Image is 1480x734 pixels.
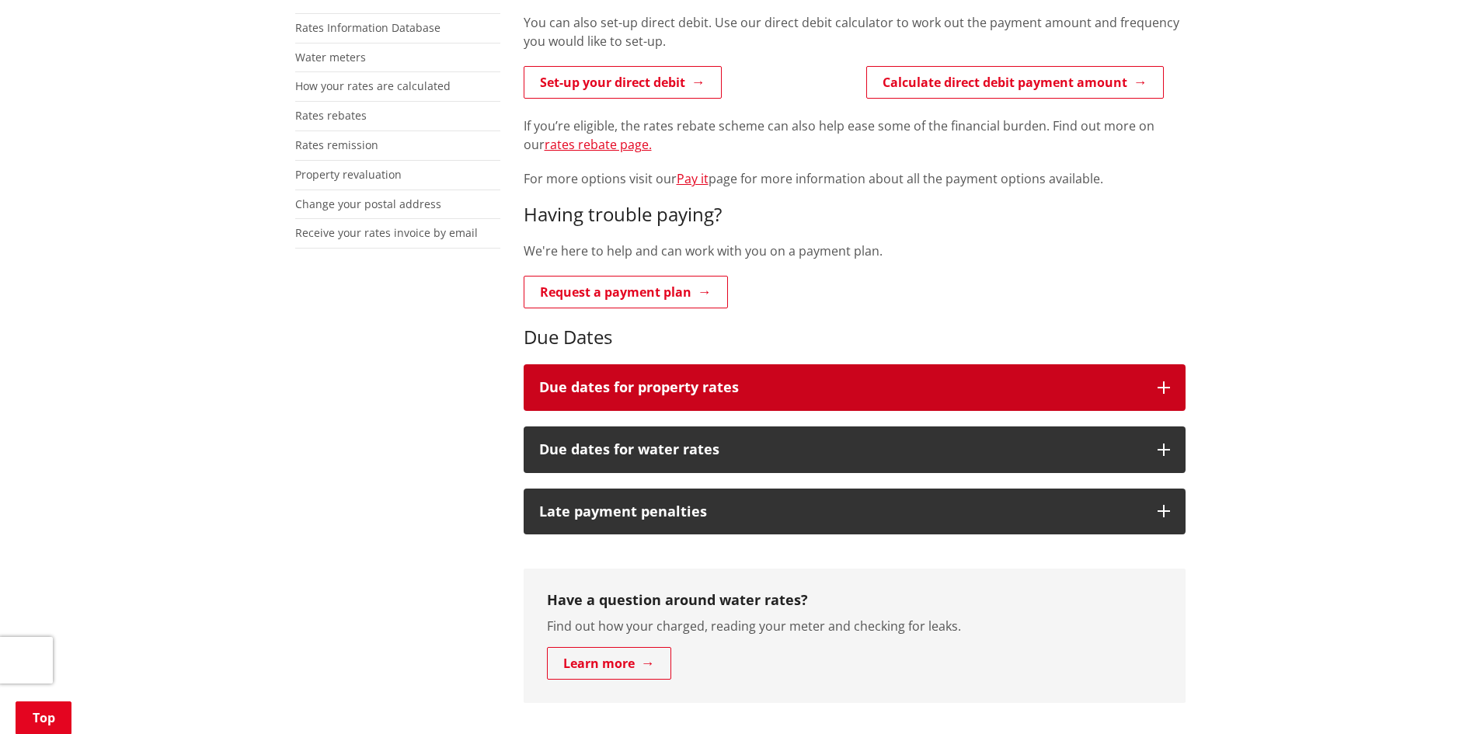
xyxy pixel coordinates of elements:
h3: Late payment penalties [539,504,1142,520]
a: Change your postal address [295,197,441,211]
iframe: Messenger Launcher [1409,669,1464,725]
h3: Have a question around water rates? [547,592,1162,609]
h3: Due dates for water rates [539,442,1142,457]
p: We're here to help and can work with you on a payment plan. [524,242,1186,260]
a: Water meters [295,50,366,64]
a: Top [16,701,71,734]
p: If you’re eligible, the rates rebate scheme can also help ease some of the financial burden. Find... [524,117,1186,154]
h3: Due Dates [524,326,1186,349]
button: Due dates for water rates [524,426,1186,473]
a: How your rates are calculated [295,78,451,93]
p: You can also set-up direct debit. Use our direct debit calculator to work out the payment amount ... [524,13,1186,50]
a: Property revaluation [295,167,402,182]
p: Find out how your charged, reading your meter and checking for leaks. [547,617,1162,635]
a: Rates Information Database [295,20,441,35]
a: Rates remission [295,137,378,152]
a: rates rebate page. [545,136,652,153]
p: For more options visit our page for more information about all the payment options available. [524,169,1186,188]
button: Late payment penalties [524,489,1186,535]
h3: Having trouble paying? [524,204,1186,226]
a: Request a payment plan [524,276,728,308]
a: Receive your rates invoice by email [295,225,478,240]
button: Due dates for property rates [524,364,1186,411]
a: Pay it [677,170,709,187]
a: Rates rebates [295,108,367,123]
a: Set-up your direct debit [524,66,722,99]
a: Calculate direct debit payment amount [866,66,1164,99]
h3: Due dates for property rates [539,380,1142,395]
a: Learn more [547,647,671,680]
